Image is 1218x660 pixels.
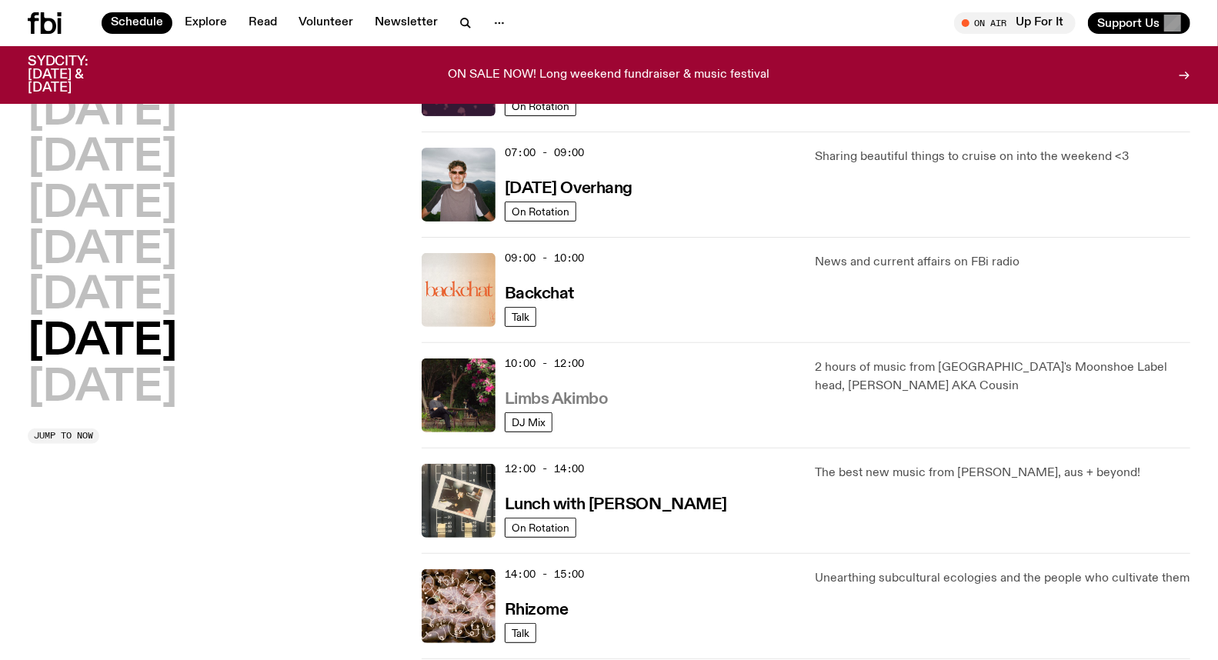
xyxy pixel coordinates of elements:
[505,286,574,302] h3: Backchat
[505,497,727,513] h3: Lunch with [PERSON_NAME]
[505,388,609,408] a: Limbs Akimbo
[815,464,1190,482] p: The best new music from [PERSON_NAME], aus + beyond!
[512,627,529,638] span: Talk
[28,91,177,134] button: [DATE]
[512,416,546,428] span: DJ Mix
[28,321,177,364] button: [DATE]
[505,602,569,618] h3: Rhizome
[28,183,177,226] button: [DATE]
[815,253,1190,272] p: News and current affairs on FBi radio
[28,275,177,318] button: [DATE]
[505,392,609,408] h3: Limbs Akimbo
[1088,12,1190,34] button: Support Us
[505,462,585,476] span: 12:00 - 14:00
[28,229,177,272] button: [DATE]
[422,358,496,432] img: Jackson sits at an outdoor table, legs crossed and gazing at a black and brown dog also sitting a...
[365,12,447,34] a: Newsletter
[505,412,552,432] a: DJ Mix
[1097,16,1160,30] span: Support Us
[449,68,770,82] p: ON SALE NOW! Long weekend fundraiser & music festival
[815,358,1190,395] p: 2 hours of music from [GEOGRAPHIC_DATA]'s Moonshoe Label head, [PERSON_NAME] AKA Cousin
[505,567,585,582] span: 14:00 - 15:00
[505,599,569,618] a: Rhizome
[28,55,126,95] h3: SYDCITY: [DATE] & [DATE]
[512,205,569,217] span: On Rotation
[102,12,172,34] a: Schedule
[28,428,99,444] button: Jump to now
[505,178,632,197] a: [DATE] Overhang
[505,356,585,371] span: 10:00 - 12:00
[289,12,362,34] a: Volunteer
[505,202,576,222] a: On Rotation
[175,12,236,34] a: Explore
[505,283,574,302] a: Backchat
[28,367,177,410] button: [DATE]
[422,148,496,222] img: Harrie Hastings stands in front of cloud-covered sky and rolling hills. He's wearing sunglasses a...
[505,181,632,197] h3: [DATE] Overhang
[815,569,1190,588] p: Unearthing subcultural ecologies and the people who cultivate them
[505,494,727,513] a: Lunch with [PERSON_NAME]
[505,307,536,327] a: Talk
[422,464,496,538] img: A polaroid of Ella Avni in the studio on top of the mixer which is also located in the studio.
[815,148,1190,166] p: Sharing beautiful things to cruise on into the weekend <3
[505,518,576,538] a: On Rotation
[505,251,585,265] span: 09:00 - 10:00
[512,522,569,533] span: On Rotation
[505,96,576,116] a: On Rotation
[28,137,177,180] button: [DATE]
[512,311,529,322] span: Talk
[422,569,496,643] img: A close up picture of a bunch of ginger roots. Yellow squiggles with arrows, hearts and dots are ...
[505,145,585,160] span: 07:00 - 09:00
[954,12,1076,34] button: On AirUp For It
[505,623,536,643] a: Talk
[34,432,93,440] span: Jump to now
[239,12,286,34] a: Read
[512,100,569,112] span: On Rotation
